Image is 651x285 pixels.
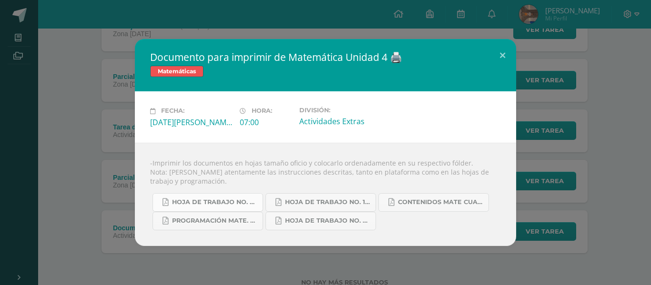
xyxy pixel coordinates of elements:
[299,107,381,114] label: División:
[252,108,272,115] span: Hora:
[172,217,258,225] span: programación mate. cuarta unidad..pdf
[398,198,484,206] span: contenidos mate cuarta unidad.pdf
[378,193,489,212] a: contenidos mate cuarta unidad.pdf
[240,117,292,128] div: 07:00
[161,108,184,115] span: Fecha:
[153,193,263,212] a: hoja de trabajo No. 2 mate cuarta unidad..pdf
[172,198,258,206] span: hoja de trabajo No. 2 mate cuarta unidad..pdf
[150,66,203,77] span: Matemáticas
[265,212,376,230] a: hoja de trabajo No. 3 mate. cuarta unidad.pdf
[299,116,381,127] div: Actividades Extras
[150,117,232,128] div: [DATE][PERSON_NAME]
[285,198,371,206] span: hoja de trabajo No. 1 matemática.pdf
[135,143,516,246] div: -Imprimir los documentos en hojas tamaño oficio y colocarlo ordenadamente en su respectivo fólder...
[150,50,501,64] h2: Documento para imprimir de Matemática Unidad 4 🖨️
[489,39,516,71] button: Close (Esc)
[265,193,376,212] a: hoja de trabajo No. 1 matemática.pdf
[153,212,263,230] a: programación mate. cuarta unidad..pdf
[285,217,371,225] span: hoja de trabajo No. 3 mate. cuarta unidad.pdf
